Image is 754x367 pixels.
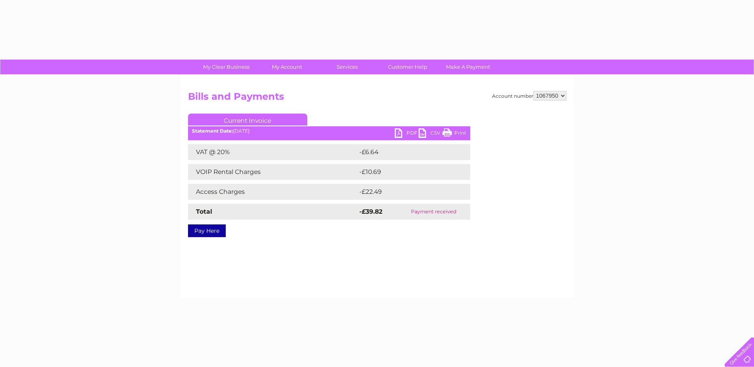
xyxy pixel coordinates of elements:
[188,144,357,160] td: VAT @ 20%
[357,184,456,200] td: -£22.49
[357,164,455,180] td: -£10.69
[435,60,501,74] a: Make A Payment
[419,128,442,140] a: CSV
[357,144,454,160] td: -£6.64
[192,128,233,134] b: Statement Date:
[395,128,419,140] a: PDF
[375,60,440,74] a: Customer Help
[194,60,259,74] a: My Clear Business
[492,91,566,100] div: Account number
[188,224,226,237] a: Pay Here
[188,91,566,106] h2: Bills and Payments
[254,60,320,74] a: My Account
[442,128,466,140] a: Print
[359,208,382,215] strong: -£39.82
[397,204,470,220] td: Payment received
[188,114,307,126] a: Current Invoice
[188,184,357,200] td: Access Charges
[314,60,380,74] a: Services
[196,208,212,215] strong: Total
[188,128,470,134] div: [DATE]
[188,164,357,180] td: VOIP Rental Charges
